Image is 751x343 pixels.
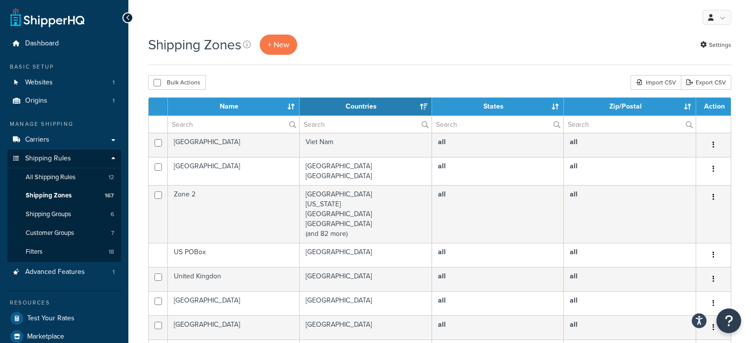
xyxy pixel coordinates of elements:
[300,243,432,267] td: [GEOGRAPHIC_DATA]
[438,137,446,147] b: all
[438,161,446,171] b: all
[570,247,578,257] b: all
[10,7,84,27] a: ShipperHQ Home
[25,268,85,276] span: Advanced Features
[7,74,121,92] a: Websites 1
[716,308,741,333] button: Open Resource Center
[438,189,446,199] b: all
[300,98,432,115] th: Countries: activate to sort column ascending
[7,168,121,187] li: All Shipping Rules
[570,161,578,171] b: all
[25,97,47,105] span: Origins
[109,173,114,182] span: 12
[564,98,696,115] th: Zip/Postal: activate to sort column ascending
[7,205,121,224] li: Shipping Groups
[300,315,432,340] td: [GEOGRAPHIC_DATA]
[570,189,578,199] b: all
[681,75,731,90] a: Export CSV
[113,268,115,276] span: 1
[168,291,300,315] td: [GEOGRAPHIC_DATA]
[7,187,121,205] li: Shipping Zones
[26,248,42,256] span: Filters
[27,333,64,341] span: Marketplace
[111,229,114,237] span: 7
[7,92,121,110] li: Origins
[7,150,121,168] a: Shipping Rules
[438,295,446,305] b: all
[7,74,121,92] li: Websites
[7,243,121,261] li: Filters
[7,224,121,242] a: Customer Groups 7
[7,35,121,53] a: Dashboard
[696,98,731,115] th: Action
[148,35,241,54] h1: Shipping Zones
[7,263,121,281] li: Advanced Features
[7,309,121,327] a: Test Your Rates
[570,295,578,305] b: all
[438,319,446,330] b: all
[25,154,71,163] span: Shipping Rules
[7,92,121,110] a: Origins 1
[7,243,121,261] a: Filters 18
[700,38,731,52] a: Settings
[570,271,578,281] b: all
[105,191,114,200] span: 167
[26,229,74,237] span: Customer Groups
[168,243,300,267] td: US POBox
[300,157,432,185] td: [GEOGRAPHIC_DATA] [GEOGRAPHIC_DATA]
[300,291,432,315] td: [GEOGRAPHIC_DATA]
[168,98,300,115] th: Name: activate to sort column ascending
[300,267,432,291] td: [GEOGRAPHIC_DATA]
[168,315,300,340] td: [GEOGRAPHIC_DATA]
[7,150,121,262] li: Shipping Rules
[27,314,75,323] span: Test Your Rates
[109,248,114,256] span: 18
[168,116,299,133] input: Search
[7,263,121,281] a: Advanced Features 1
[570,319,578,330] b: all
[300,185,432,243] td: [GEOGRAPHIC_DATA] [US_STATE] [GEOGRAPHIC_DATA] [GEOGRAPHIC_DATA] (and 82 more)
[7,63,121,71] div: Basic Setup
[25,39,59,48] span: Dashboard
[438,271,446,281] b: all
[260,35,297,55] a: + New
[26,173,76,182] span: All Shipping Rules
[438,247,446,257] b: all
[7,299,121,307] div: Resources
[148,75,206,90] button: Bulk Actions
[26,210,71,219] span: Shipping Groups
[168,185,300,243] td: Zone 2
[7,120,121,128] div: Manage Shipping
[7,224,121,242] li: Customer Groups
[564,116,696,133] input: Search
[268,39,289,50] span: + New
[300,133,432,157] td: Viet Nam
[26,191,72,200] span: Shipping Zones
[300,116,432,133] input: Search
[168,157,300,185] td: [GEOGRAPHIC_DATA]
[25,136,49,144] span: Carriers
[168,267,300,291] td: United Kingdon
[113,97,115,105] span: 1
[432,98,564,115] th: States: activate to sort column ascending
[113,78,115,87] span: 1
[168,133,300,157] td: [GEOGRAPHIC_DATA]
[432,116,563,133] input: Search
[7,168,121,187] a: All Shipping Rules 12
[7,205,121,224] a: Shipping Groups 6
[7,187,121,205] a: Shipping Zones 167
[7,131,121,149] a: Carriers
[25,78,53,87] span: Websites
[570,137,578,147] b: all
[631,75,681,90] div: Import CSV
[111,210,114,219] span: 6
